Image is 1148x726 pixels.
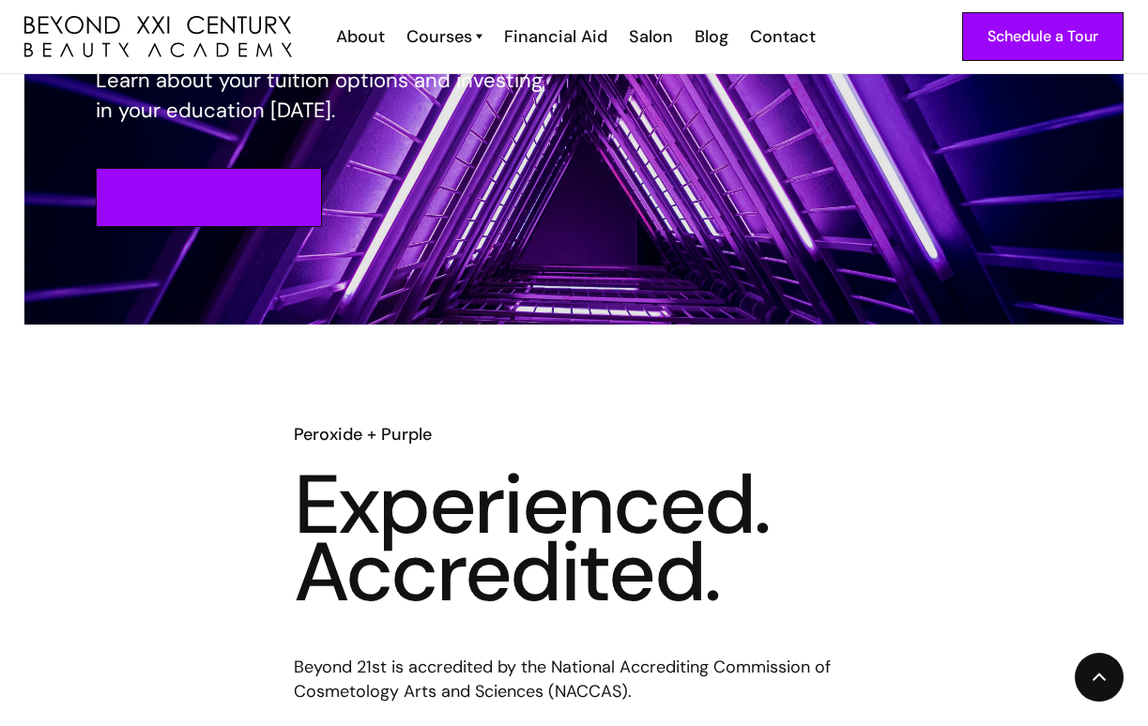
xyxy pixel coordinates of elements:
h3: Experienced. Accredited. [294,471,855,606]
p: Learn about your tuition options and investing in your education [DATE]. [96,66,559,126]
div: About [336,24,385,49]
a: home [24,16,292,58]
div: Salon [629,24,673,49]
a: Contact [738,24,825,49]
a: Financial Aid [492,24,617,49]
a: Blog [682,24,738,49]
h6: Peroxide + Purple [294,422,855,446]
a: Courses [406,24,482,49]
img: beyond 21st century beauty academy logo [24,16,292,58]
div: Financial Aid [504,24,607,49]
div: Contact [750,24,816,49]
div: Schedule a Tour [987,24,1098,49]
div: Blog [695,24,728,49]
a: Free Consultation [96,168,322,227]
div: Courses [406,24,472,49]
a: Salon [617,24,682,49]
a: About [324,24,394,49]
a: Schedule a Tour [962,12,1124,61]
